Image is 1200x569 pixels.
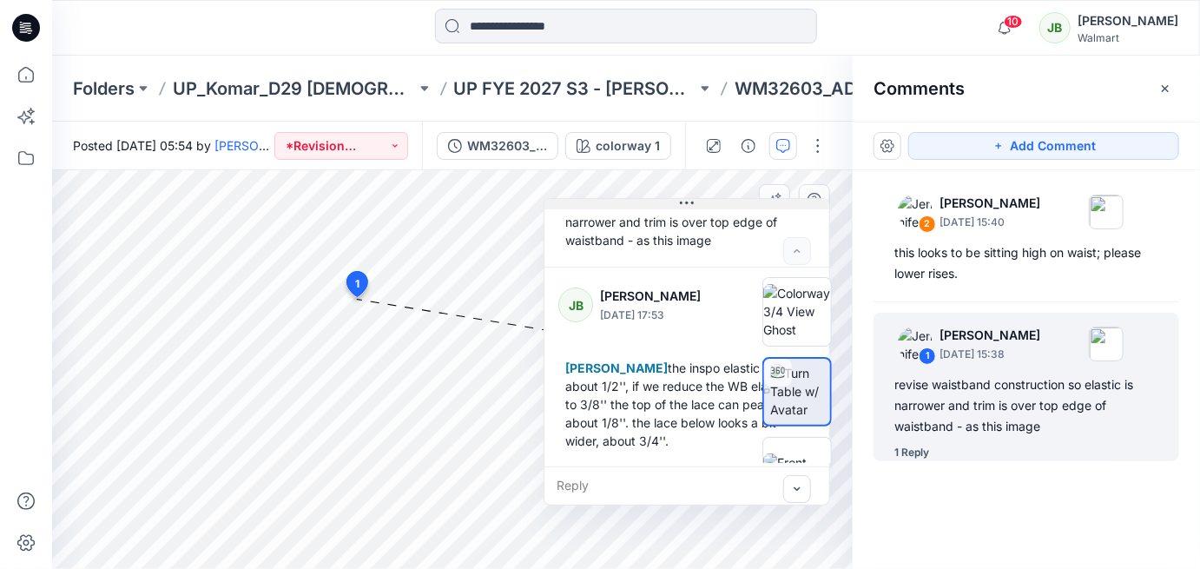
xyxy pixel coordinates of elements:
[600,286,715,307] p: [PERSON_NAME]
[919,347,936,365] div: 1
[1039,12,1071,43] div: JB
[437,132,558,160] button: WM32603_ADM_POINTELLE OPEN PANT_REV1
[763,284,831,339] img: Colorway 3/4 View Ghost
[940,325,1040,346] p: [PERSON_NAME]
[454,76,697,101] a: UP FYE 2027 S3 - [PERSON_NAME] D29 [DEMOGRAPHIC_DATA] Sleepwear
[1078,10,1178,31] div: [PERSON_NAME]
[919,215,936,233] div: 2
[467,136,547,155] div: WM32603_ADM_POINTELLE OPEN PANT_REV1
[558,352,815,457] div: the inspo elastic is only about 1/2'', if we reduce the WB elastic/TB to 3/8'' the top of the lac...
[940,214,1040,231] p: [DATE] 15:40
[1004,15,1023,29] span: 10
[73,136,274,155] span: Posted [DATE] 05:54 by
[558,288,593,322] div: JB
[214,138,314,153] a: [PERSON_NAME]
[894,444,929,461] div: 1 Reply
[565,361,668,375] span: [PERSON_NAME]
[544,466,829,505] div: Reply
[940,346,1040,363] p: [DATE] 15:38
[874,78,965,99] h2: Comments
[894,242,1158,284] div: this looks to be sitting high on waist; please lower rises.
[735,76,978,101] p: WM32603_ADM_POINTELLE OPEN PANT
[940,193,1040,214] p: [PERSON_NAME]
[565,132,671,160] button: colorway 1
[600,307,715,324] p: [DATE] 17:53
[558,188,815,256] div: revise waistband construction so elastic is narrower and trim is over top edge of waistband - as ...
[898,195,933,229] img: Jennifer Yerkes
[596,136,660,155] div: colorway 1
[894,374,1158,437] div: revise waistband construction so elastic is narrower and trim is over top edge of waistband - as ...
[173,76,416,101] a: UP_Komar_D29 [DEMOGRAPHIC_DATA] Sleep
[1078,31,1178,44] div: Walmart
[763,453,831,490] img: Front Ghost
[735,132,762,160] button: Details
[908,132,1179,160] button: Add Comment
[355,276,359,292] span: 1
[73,76,135,101] a: Folders
[898,327,933,361] img: Jennifer Yerkes
[770,364,830,419] img: Turn Table w/ Avatar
